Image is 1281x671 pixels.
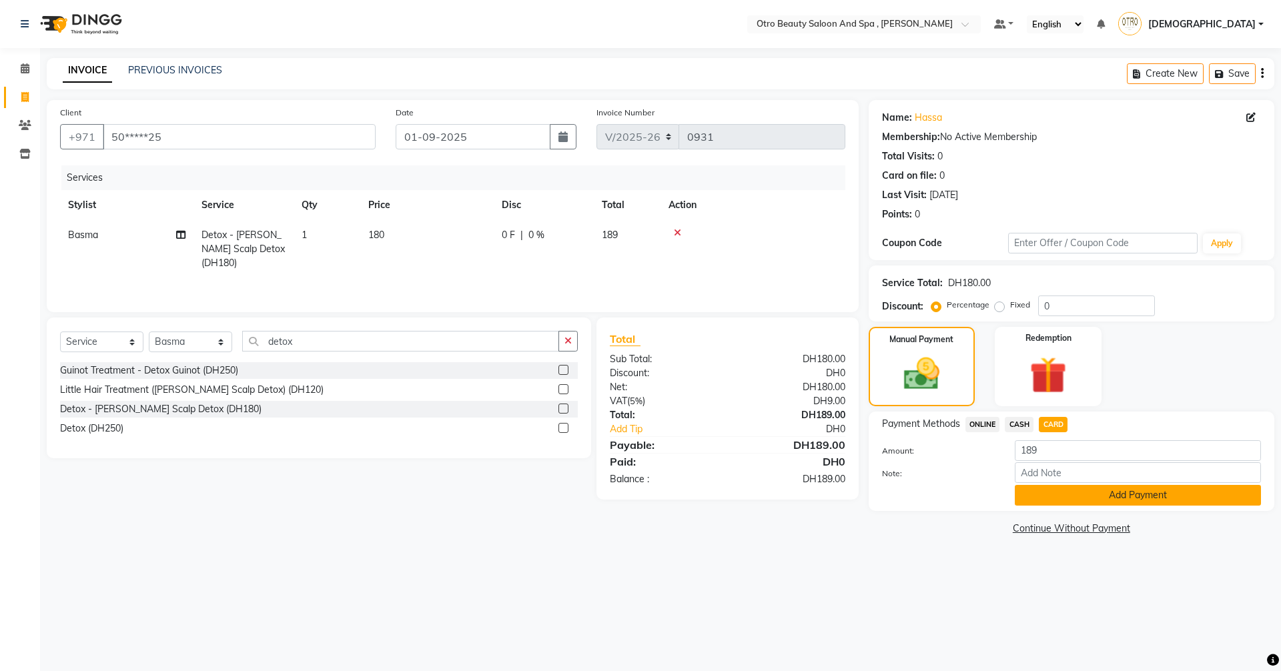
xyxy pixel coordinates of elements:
[193,190,294,220] th: Service
[871,522,1272,536] a: Continue Without Payment
[939,169,945,183] div: 0
[1209,63,1256,84] button: Save
[60,107,81,119] label: Client
[600,422,749,436] a: Add Tip
[1005,417,1033,432] span: CASH
[302,229,307,241] span: 1
[1015,485,1261,506] button: Add Payment
[1039,417,1067,432] span: CARD
[600,472,727,486] div: Balance :
[727,454,855,470] div: DH0
[1127,63,1204,84] button: Create New
[937,149,943,163] div: 0
[947,299,989,311] label: Percentage
[872,468,1005,480] label: Note:
[368,229,384,241] span: 180
[929,188,958,202] div: [DATE]
[60,190,193,220] th: Stylist
[727,352,855,366] div: DH180.00
[242,331,559,352] input: Search or Scan
[882,169,937,183] div: Card on file:
[103,124,376,149] input: Search by Name/Mobile/Email/Code
[396,107,414,119] label: Date
[1118,12,1142,35] img: Sunita
[882,188,927,202] div: Last Visit:
[727,437,855,453] div: DH189.00
[630,396,643,406] span: 5%
[60,383,324,397] div: Little Hair Treatment ([PERSON_NAME] Scalp Detox) (DH120)
[596,107,655,119] label: Invoice Number
[915,207,920,221] div: 0
[600,454,727,470] div: Paid:
[948,276,991,290] div: DH180.00
[201,229,285,269] span: Detox - [PERSON_NAME] Scalp Detox (DH180)
[882,276,943,290] div: Service Total:
[872,445,1005,457] label: Amount:
[749,422,855,436] div: DH0
[502,228,515,242] span: 0 F
[610,332,640,346] span: Total
[61,165,855,190] div: Services
[494,190,594,220] th: Disc
[882,130,940,144] div: Membership:
[661,190,845,220] th: Action
[1010,299,1030,311] label: Fixed
[600,366,727,380] div: Discount:
[1203,233,1241,253] button: Apply
[34,5,125,43] img: logo
[600,352,727,366] div: Sub Total:
[727,380,855,394] div: DH180.00
[63,59,112,83] a: INVOICE
[60,402,262,416] div: Detox - [PERSON_NAME] Scalp Detox (DH180)
[1015,440,1261,461] input: Amount
[602,229,618,241] span: 189
[60,422,123,436] div: Detox (DH250)
[727,408,855,422] div: DH189.00
[60,364,238,378] div: Guinot Treatment - Detox Guinot (DH250)
[520,228,523,242] span: |
[294,190,360,220] th: Qty
[1025,332,1072,344] label: Redemption
[882,207,912,221] div: Points:
[600,380,727,394] div: Net:
[68,229,98,241] span: Basma
[594,190,661,220] th: Total
[882,417,960,431] span: Payment Methods
[1148,17,1256,31] span: [DEMOGRAPHIC_DATA]
[882,236,1008,250] div: Coupon Code
[965,417,1000,432] span: ONLINE
[1018,352,1078,398] img: _gift.svg
[528,228,544,242] span: 0 %
[889,333,953,346] label: Manual Payment
[882,111,912,125] div: Name:
[600,408,727,422] div: Total:
[360,190,494,220] th: Price
[1008,233,1198,253] input: Enter Offer / Coupon Code
[600,394,727,408] div: ( )
[610,395,627,407] span: VAT
[727,394,855,408] div: DH9.00
[915,111,942,125] a: Hassa
[882,299,923,313] div: Discount:
[600,437,727,453] div: Payable:
[727,472,855,486] div: DH189.00
[60,124,104,149] button: +971
[1015,462,1261,483] input: Add Note
[882,149,935,163] div: Total Visits:
[893,354,951,394] img: _cash.svg
[882,130,1261,144] div: No Active Membership
[727,366,855,380] div: DH0
[128,64,222,76] a: PREVIOUS INVOICES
